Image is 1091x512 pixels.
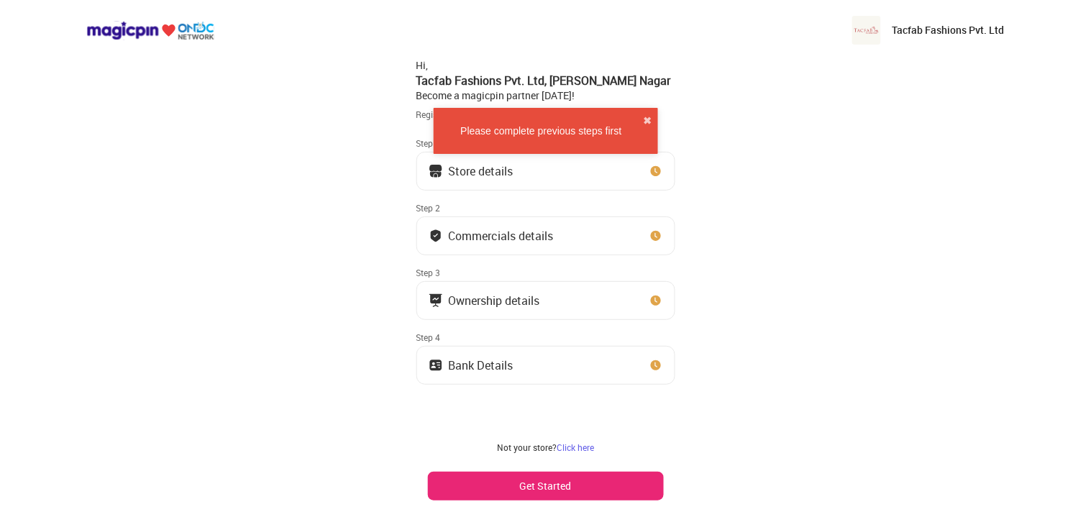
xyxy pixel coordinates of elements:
[416,267,675,278] div: Step 3
[429,293,443,308] img: commercials_icon.983f7837.svg
[557,442,594,453] a: Click here
[649,229,663,243] img: clock_icon_new.67dbf243.svg
[428,472,664,500] button: Get Started
[416,109,675,121] div: Register your outlet on magicpin in just 5 steps
[86,21,214,40] img: ondc-logo-new-small.8a59708e.svg
[649,293,663,308] img: clock_icon_new.67dbf243.svg
[852,16,881,45] img: SeZzn6b0yUxNNmlL02ydoB6gqxQq0uLC8J1U_2cmY-QFb2KpLqDTHaz5BhW4-_Fpi7GlN0cy5eWGvebxHMyF8CvOYQI
[449,297,540,304] div: Ownership details
[416,216,675,255] button: Commercials details
[416,152,675,191] button: Store details
[449,168,513,175] div: Store details
[644,114,652,128] button: close
[429,358,443,372] img: ownership_icon.37569ceb.svg
[649,164,663,178] img: clock_icon_new.67dbf243.svg
[416,332,675,343] div: Step 4
[649,358,663,372] img: clock_icon_new.67dbf243.svg
[416,73,675,88] div: Tacfab Fashions Pvt. Ltd , [PERSON_NAME] Nagar
[416,202,675,214] div: Step 2
[449,232,554,239] div: Commercials details
[416,137,675,149] div: Step 1
[439,124,644,138] div: Please complete previous steps first
[429,229,443,243] img: bank_details_tick.fdc3558c.svg
[416,58,675,103] div: Hi, Become a magicpin partner [DATE]!
[429,164,443,178] img: storeIcon.9b1f7264.svg
[497,442,557,453] span: Not your store?
[416,346,675,385] button: Bank Details
[449,362,513,369] div: Bank Details
[893,23,1005,37] p: Tacfab Fashions Pvt. Ltd
[416,281,675,320] button: Ownership details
